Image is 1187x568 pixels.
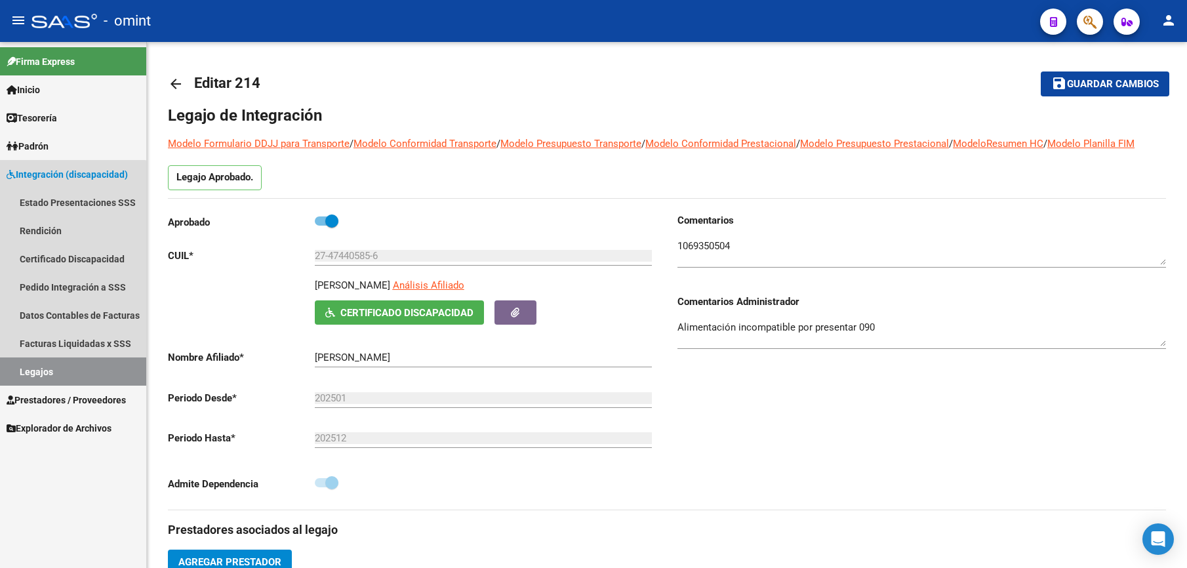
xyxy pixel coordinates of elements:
[393,279,464,291] span: Análisis Afiliado
[168,431,315,445] p: Periodo Hasta
[168,391,315,405] p: Periodo Desde
[168,249,315,263] p: CUIL
[168,138,350,150] a: Modelo Formulario DDJJ para Transporte
[7,139,49,153] span: Padrón
[7,111,57,125] span: Tesorería
[1067,79,1159,91] span: Guardar cambios
[315,300,484,325] button: Certificado Discapacidad
[677,213,1166,228] h3: Comentarios
[178,556,281,568] span: Agregar Prestador
[7,421,111,436] span: Explorador de Archivos
[1041,71,1169,96] button: Guardar cambios
[953,138,1043,150] a: ModeloResumen HC
[7,393,126,407] span: Prestadores / Proveedores
[645,138,796,150] a: Modelo Conformidad Prestacional
[1142,523,1174,555] div: Open Intercom Messenger
[168,350,315,365] p: Nombre Afiliado
[353,138,496,150] a: Modelo Conformidad Transporte
[194,75,260,91] span: Editar 214
[10,12,26,28] mat-icon: menu
[1051,75,1067,91] mat-icon: save
[168,215,315,230] p: Aprobado
[1047,138,1135,150] a: Modelo Planilla FIM
[7,54,75,69] span: Firma Express
[168,76,184,92] mat-icon: arrow_back
[168,105,1166,126] h1: Legajo de Integración
[168,165,262,190] p: Legajo Aprobado.
[500,138,641,150] a: Modelo Presupuesto Transporte
[800,138,949,150] a: Modelo Presupuesto Prestacional
[7,167,128,182] span: Integración (discapacidad)
[340,307,473,319] span: Certificado Discapacidad
[7,83,40,97] span: Inicio
[168,477,315,491] p: Admite Dependencia
[168,521,1166,539] h3: Prestadores asociados al legajo
[315,278,390,293] p: [PERSON_NAME]
[677,294,1166,309] h3: Comentarios Administrador
[1161,12,1177,28] mat-icon: person
[104,7,151,35] span: - omint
